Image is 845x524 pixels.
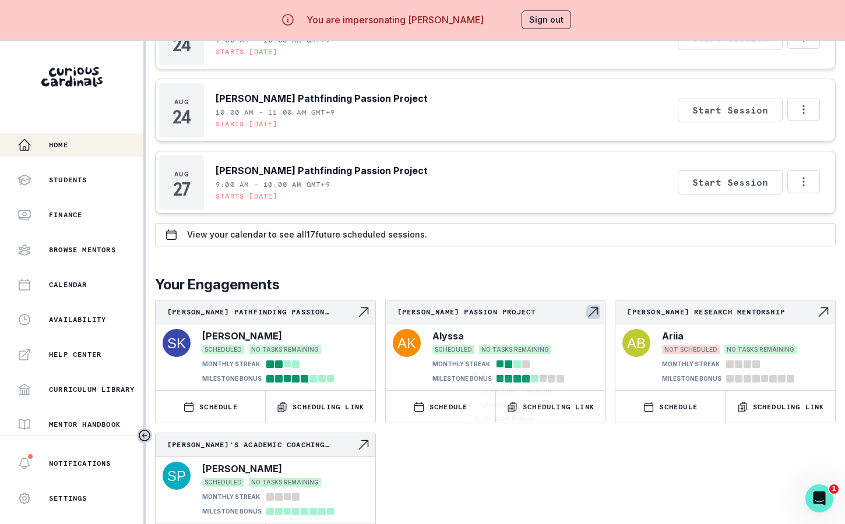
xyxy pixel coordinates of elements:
[163,329,191,357] img: svg
[249,345,321,354] span: NO TASKS REMAINING
[357,438,371,452] svg: Navigate to engagement page
[662,374,721,383] p: MILESTONE BONUS
[167,440,357,449] p: [PERSON_NAME]'s Academic Coaching Mentorship
[662,360,720,369] p: MONTHLY STREAK
[49,280,87,289] p: Calendar
[627,307,816,317] p: [PERSON_NAME] Research Mentorship
[615,300,835,385] a: [PERSON_NAME] Research MentorshipNavigate to engagement pageAriiaNOT SCHEDULEDNO TASKS REMAININGM...
[293,402,364,412] p: Scheduling Link
[173,183,189,195] p: 27
[829,484,839,494] span: 1
[662,329,684,343] p: Ariia
[202,507,262,516] p: MILESTONE BONUS
[479,345,551,354] span: NO TASKS REMAINING
[816,305,830,319] svg: Navigate to engagement page
[662,345,720,354] span: NOT SCHEDULED
[155,274,836,295] p: Your Engagements
[202,360,260,369] p: MONTHLY STREAK
[357,305,371,319] svg: Navigate to engagement page
[49,175,87,185] p: Students
[49,420,121,429] p: Mentor Handbook
[216,108,335,117] p: 10:00 AM - 11:00 AM GMT+9
[174,97,189,107] p: Aug
[137,428,152,443] button: Toggle sidebar
[156,433,375,518] a: [PERSON_NAME]'s Academic Coaching MentorshipNavigate to engagement page[PERSON_NAME]SCHEDULEDNO T...
[393,329,421,357] img: svg
[496,391,605,423] button: Scheduling Link
[156,391,265,423] button: SCHEDULE
[202,462,282,476] p: [PERSON_NAME]
[202,493,260,501] p: MONTHLY STREAK
[307,13,484,27] p: You are impersonating [PERSON_NAME]
[49,385,135,394] p: Curriculum Library
[726,391,835,423] button: Scheduling Link
[586,305,600,319] svg: Navigate to engagement page
[49,350,101,359] p: Help Center
[163,462,191,490] img: svg
[174,169,189,179] p: Aug
[202,345,244,354] span: SCHEDULED
[216,119,278,129] p: Starts [DATE]
[216,47,278,56] p: Starts [DATE]
[172,39,190,51] p: 24
[216,91,428,105] p: [PERSON_NAME] Pathfinding Passion Project
[49,140,68,150] p: Home
[216,164,428,178] p: [PERSON_NAME] Pathfinding Passion Project
[615,391,725,423] button: SCHEDULE
[724,345,797,354] span: NO TASKS REMAINING
[659,402,698,412] p: SCHEDULE
[41,67,103,87] img: Curious Cardinals Logo
[523,402,594,412] p: Scheduling Link
[397,307,587,317] p: [PERSON_NAME] Passion Project
[432,329,464,343] p: Alyssa
[202,374,262,383] p: MILESTONE BONUS
[249,478,321,487] span: NO TASKS REMAINING
[167,307,357,317] p: [PERSON_NAME] Pathfinding Passion Project
[49,315,106,324] p: Availability
[753,402,825,412] p: Scheduling Link
[787,98,820,121] button: Options
[156,300,375,385] a: [PERSON_NAME] Pathfinding Passion ProjectNavigate to engagement page[PERSON_NAME]SCHEDULEDNO TASK...
[432,360,490,369] p: MONTHLY STREAK
[787,170,820,193] button: Options
[522,10,571,29] button: Sign out
[386,300,605,385] a: [PERSON_NAME] Passion ProjectNavigate to engagement pageAlyssaSCHEDULEDNO TASKS REMAININGMONTHLY ...
[266,391,375,423] button: Scheduling Link
[432,345,474,354] span: SCHEDULED
[187,230,427,239] p: View your calendar to see all 17 future scheduled sessions.
[678,170,783,194] button: Start Session
[202,478,244,487] span: SCHEDULED
[216,180,330,189] p: 9:00 AM - 10:00 AM GMT+9
[386,391,495,423] button: SCHEDULE
[199,402,238,412] p: SCHEDULE
[805,484,833,512] iframe: Intercom live chat
[432,374,492,383] p: MILESTONE BONUS
[49,210,82,219] p: Finance
[216,192,278,201] p: Starts [DATE]
[202,329,282,343] p: [PERSON_NAME]
[678,98,783,122] button: Start Session
[49,245,116,254] p: Browse Mentors
[172,111,190,123] p: 24
[49,459,111,468] p: Notifications
[49,494,87,503] p: Settings
[622,329,650,357] img: svg
[429,402,468,412] p: SCHEDULE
